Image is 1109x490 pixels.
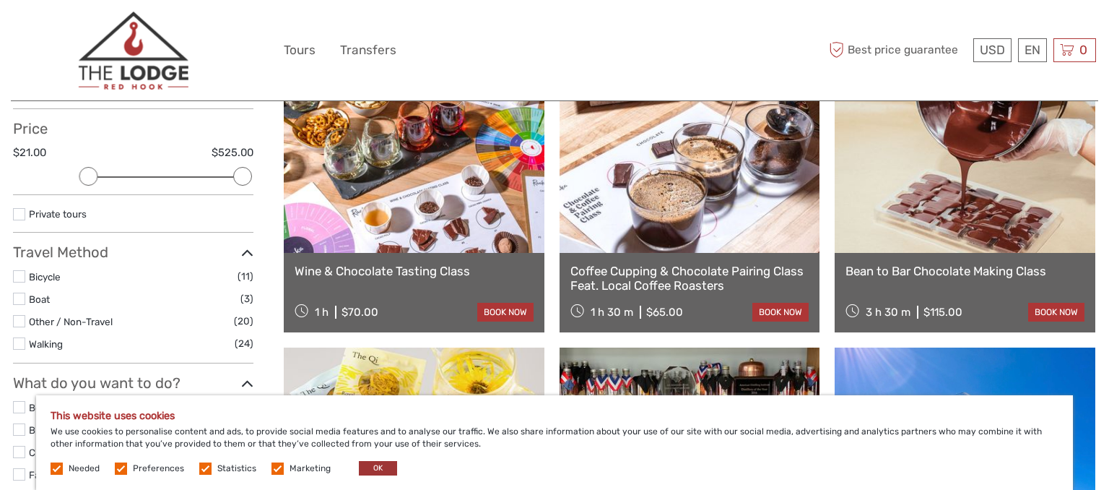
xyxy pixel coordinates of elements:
[752,303,809,322] a: book now
[340,40,396,61] a: Transfers
[51,410,1058,422] h5: This website uses cookies
[845,264,1084,278] a: Bean to Bar Chocolate Making Class
[13,145,46,160] label: $21.00
[13,244,253,261] h3: Travel Method
[78,11,188,90] img: 3372-446ee131-1f5f-44bb-ab65-b016f9bed1fb_logo_big.png
[13,120,253,137] h3: Price
[570,264,809,293] a: Coffee Cupping & Chocolate Pairing Class Feat. Local Coffee Roasters
[217,463,256,475] label: Statistics
[825,38,970,62] span: Best price guarantee
[29,293,50,305] a: Boat
[29,316,113,327] a: Other / Non-Travel
[235,335,253,352] span: (24)
[315,306,329,319] span: 1 h
[646,306,683,319] div: $65.00
[234,313,253,330] span: (20)
[359,461,397,476] button: OK
[923,306,962,319] div: $115.00
[1077,43,1090,57] span: 0
[133,463,184,475] label: Preferences
[238,268,253,285] span: (11)
[29,402,77,413] a: Boat Tours
[290,463,331,475] label: Marketing
[212,145,253,160] label: $525.00
[29,447,102,458] a: City Sightseeing
[36,395,1073,490] div: We use cookies to personalise content and ads, to provide social media features and to analyse ou...
[69,463,100,475] label: Needed
[20,25,163,37] p: We're away right now. Please check back later!
[1018,38,1047,62] div: EN
[342,306,378,319] div: $70.00
[284,40,316,61] a: Tours
[1028,303,1084,322] a: book now
[29,469,77,481] a: Family Fun
[980,43,1005,57] span: USD
[29,271,61,283] a: Bicycle
[866,306,910,319] span: 3 h 30 m
[13,374,253,392] h3: What do you want to do?
[29,208,87,220] a: Private tours
[240,291,253,307] span: (3)
[166,22,183,40] button: Open LiveChat chat widget
[29,338,63,350] a: Walking
[29,424,116,436] a: Brewery & Distillery
[591,306,633,319] span: 1 h 30 m
[295,264,534,278] a: Wine & Chocolate Tasting Class
[477,303,534,322] a: book now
